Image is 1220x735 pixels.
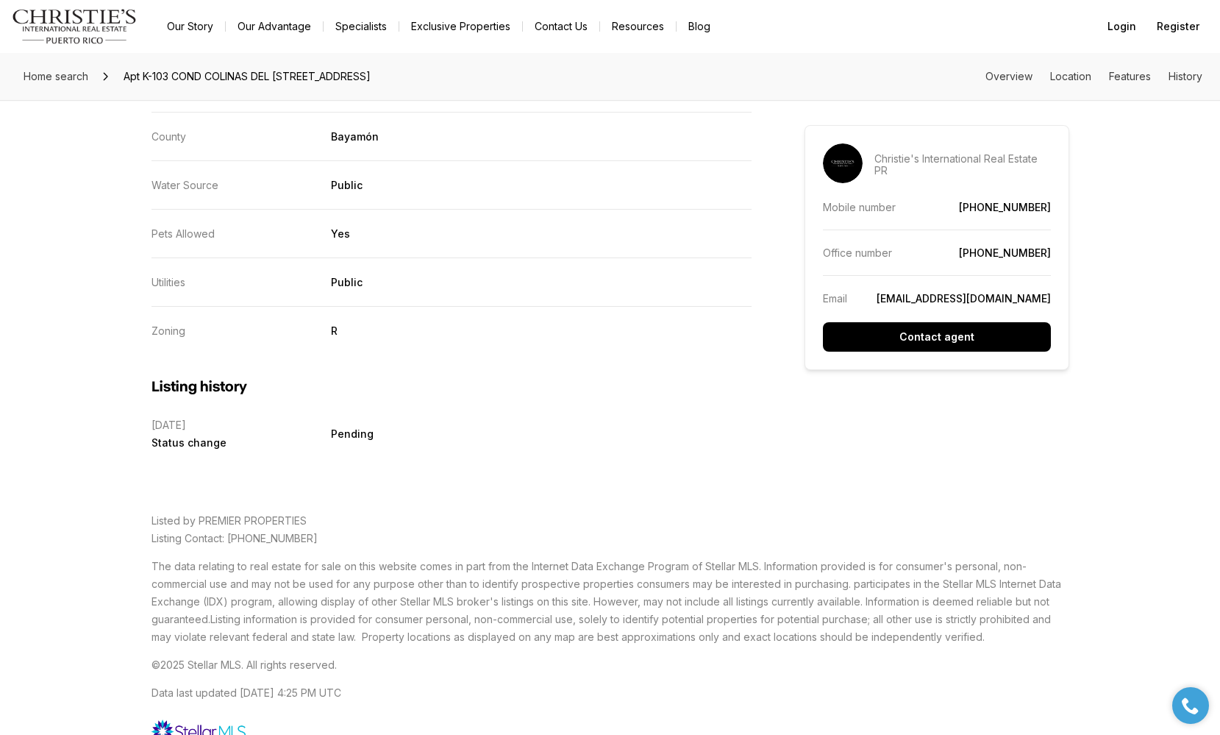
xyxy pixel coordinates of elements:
span: Login [1107,21,1136,32]
button: Contact agent [823,322,1051,352]
span: Listing Contact: [PHONE_NUMBER] [151,532,318,544]
a: [PHONE_NUMBER] [959,246,1051,259]
a: Skip to: Location [1050,70,1091,82]
p: Public [331,276,363,288]
p: County [151,130,186,143]
a: [EMAIL_ADDRESS][DOMAIN_NAME] [877,292,1051,305]
a: Specialists [324,16,399,37]
button: Login [1099,12,1145,41]
span: Pending [331,427,374,440]
span: Listed by PREMIER PROPERTIES [151,514,307,527]
p: Public [331,179,363,191]
button: Register [1148,12,1208,41]
p: Office number [823,246,892,259]
a: Exclusive Properties [399,16,522,37]
img: logo [12,9,138,44]
span: The data relating to real estate for sale on this website comes in part from the Internet Data Ex... [151,560,1061,625]
span: Listing information is provided for consumer personal, non-commercial use, solely to identify pot... [151,613,1051,643]
a: Skip to: History [1169,70,1202,82]
a: Our Advantage [226,16,323,37]
p: R [331,324,338,337]
span: Register [1157,21,1199,32]
p: Pets Allowed [151,227,215,240]
span: [DATE] [151,419,332,431]
p: Bayamón [331,130,379,143]
p: Zoning [151,324,185,337]
p: Email [823,292,847,305]
p: Contact agent [899,331,974,343]
span: Status change [151,437,332,449]
a: Skip to: Features [1109,70,1151,82]
p: Water Source [151,179,218,191]
a: Blog [677,16,722,37]
h3: Listing history [151,378,752,396]
button: Contact Us [523,16,599,37]
p: Christie's International Real Estate PR [874,153,1051,177]
a: Resources [600,16,676,37]
span: Home search [24,70,88,82]
span: ©2025 Stellar MLS. All rights reserved. [151,658,337,671]
a: [PHONE_NUMBER] [959,201,1051,213]
p: Utilities [151,276,185,288]
p: Mobile number [823,201,896,213]
a: Skip to: Overview [985,70,1032,82]
nav: Page section menu [985,71,1202,82]
span: Data last updated [DATE] 4:25 PM UTC [151,686,341,699]
a: Our Story [155,16,225,37]
a: Home search [18,65,94,88]
span: Apt K-103 COND COLINAS DEL [STREET_ADDRESS] [118,65,377,88]
p: Yes [331,227,350,240]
